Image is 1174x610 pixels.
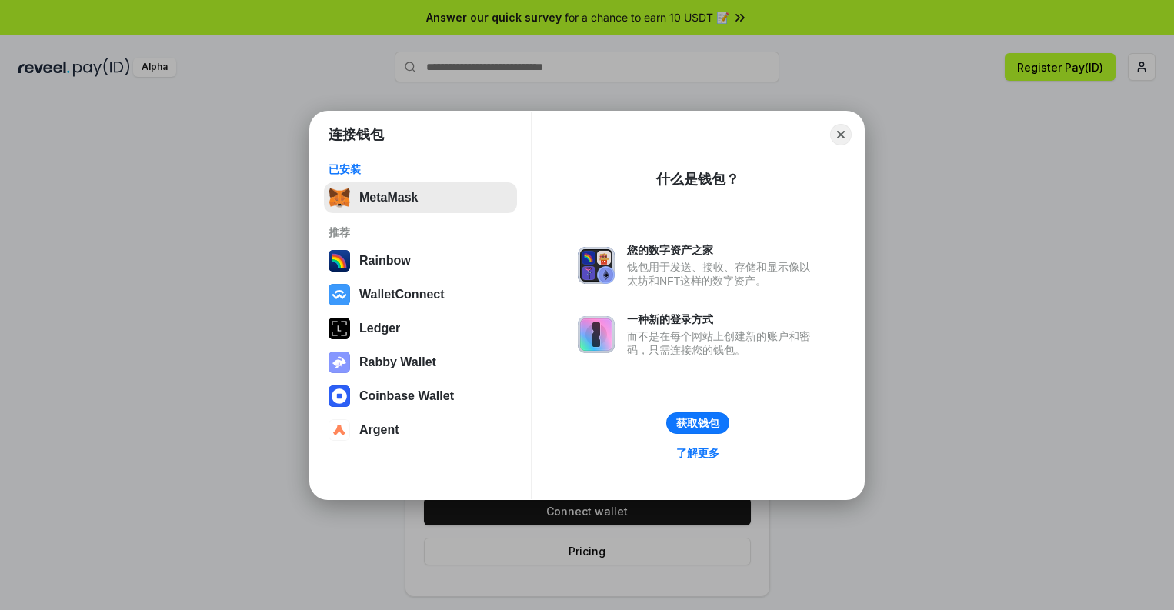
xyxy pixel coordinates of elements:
div: Rainbow [359,254,411,268]
h1: 连接钱包 [329,125,384,144]
button: Rainbow [324,245,517,276]
div: 而不是在每个网站上创建新的账户和密码，只需连接您的钱包。 [627,329,818,357]
img: svg+xml,%3Csvg%20xmlns%3D%22http%3A%2F%2Fwww.w3.org%2F2000%2Fsvg%22%20fill%3D%22none%22%20viewBox... [578,247,615,284]
img: svg+xml,%3Csvg%20width%3D%2228%22%20height%3D%2228%22%20viewBox%3D%220%200%2028%2028%22%20fill%3D... [329,419,350,441]
img: svg+xml,%3Csvg%20width%3D%2228%22%20height%3D%2228%22%20viewBox%3D%220%200%2028%2028%22%20fill%3D... [329,284,350,305]
div: 钱包用于发送、接收、存储和显示像以太坊和NFT这样的数字资产。 [627,260,818,288]
div: Ledger [359,322,400,335]
div: 已安装 [329,162,512,176]
div: 什么是钱包？ [656,170,739,188]
img: svg+xml,%3Csvg%20xmlns%3D%22http%3A%2F%2Fwww.w3.org%2F2000%2Fsvg%22%20width%3D%2228%22%20height%3... [329,318,350,339]
button: Close [830,124,852,145]
div: 推荐 [329,225,512,239]
img: svg+xml,%3Csvg%20fill%3D%22none%22%20height%3D%2233%22%20viewBox%3D%220%200%2035%2033%22%20width%... [329,187,350,208]
div: WalletConnect [359,288,445,302]
div: Rabby Wallet [359,355,436,369]
button: Coinbase Wallet [324,381,517,412]
button: MetaMask [324,182,517,213]
div: 获取钱包 [676,416,719,430]
button: Argent [324,415,517,445]
div: MetaMask [359,191,418,205]
button: Rabby Wallet [324,347,517,378]
img: svg+xml,%3Csvg%20xmlns%3D%22http%3A%2F%2Fwww.w3.org%2F2000%2Fsvg%22%20fill%3D%22none%22%20viewBox... [329,352,350,373]
img: svg+xml,%3Csvg%20xmlns%3D%22http%3A%2F%2Fwww.w3.org%2F2000%2Fsvg%22%20fill%3D%22none%22%20viewBox... [578,316,615,353]
img: svg+xml,%3Csvg%20width%3D%22120%22%20height%3D%22120%22%20viewBox%3D%220%200%20120%20120%22%20fil... [329,250,350,272]
button: WalletConnect [324,279,517,310]
img: svg+xml,%3Csvg%20width%3D%2228%22%20height%3D%2228%22%20viewBox%3D%220%200%2028%2028%22%20fill%3D... [329,385,350,407]
button: 获取钱包 [666,412,729,434]
div: 您的数字资产之家 [627,243,818,257]
a: 了解更多 [667,443,729,463]
button: Ledger [324,313,517,344]
div: Coinbase Wallet [359,389,454,403]
div: Argent [359,423,399,437]
div: 一种新的登录方式 [627,312,818,326]
div: 了解更多 [676,446,719,460]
